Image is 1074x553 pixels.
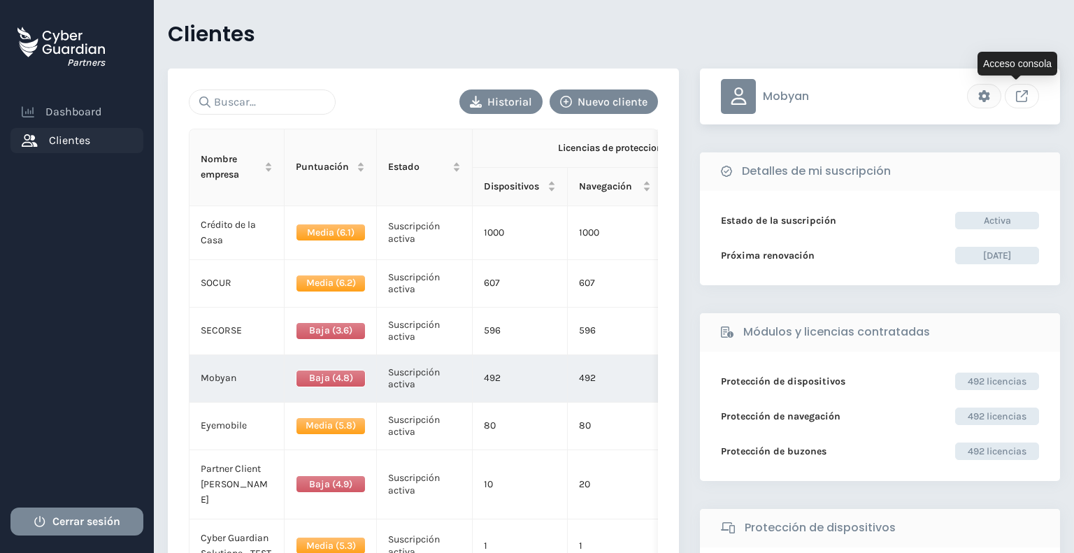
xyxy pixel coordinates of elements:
[67,57,105,69] h3: Partners
[568,450,663,519] td: 20
[721,409,840,424] b: Protección de navegación
[473,260,568,308] td: 607
[189,450,285,519] td: Partner Client [PERSON_NAME]
[721,213,836,228] b: Estado de la suscripción
[45,103,101,120] span: Dashboard
[168,21,1060,48] h3: Clientes
[560,94,647,110] div: Nuevo cliente
[296,159,354,175] span: Puntuación
[955,373,1039,390] span: 492 licencias
[955,212,1039,229] span: Activa
[296,224,366,241] span: Media (6.1)
[473,450,568,519] td: 10
[568,260,663,308] td: 607
[550,89,658,114] button: Nuevo cliente
[189,403,285,450] td: Eyemobile
[189,89,336,115] input: Buscar...
[296,322,366,340] span: Baja (3.6)
[388,319,460,343] p: Suscripción activa
[763,89,809,103] p: Mobyan
[470,94,532,110] div: Historial
[473,168,568,206] th: Dispositivos
[10,99,143,124] a: Dashboard
[296,475,366,493] span: Baja (4.9)
[568,206,663,260] td: 1000
[10,128,143,153] a: Clientes
[955,443,1039,460] span: 492 licencias
[52,513,120,530] span: Cerrar sesión
[568,308,663,355] td: 596
[388,220,460,245] p: Suscripción activa
[189,129,285,206] th: Nombre empresa
[579,179,640,194] span: Navegación
[388,366,460,391] p: Suscripción activa
[721,444,826,459] b: Protección de buzones
[17,17,105,71] a: Partners
[742,163,891,180] b: Detalles de mi suscripción
[568,403,663,450] td: 80
[473,355,568,403] td: 492
[1005,84,1039,108] a: Link to client console
[388,472,460,496] p: Suscripción activa
[568,168,663,206] th: Navegación
[10,508,143,536] button: Cerrar sesión
[388,159,449,175] span: Estado
[473,206,568,260] td: 1000
[189,260,285,308] td: SOCUR
[201,152,262,182] span: Nombre empresa
[189,308,285,355] td: SECORSE
[377,129,472,206] th: Estado
[473,129,759,168] th: Licencias de protecciones
[473,403,568,450] td: 80
[49,132,90,149] span: Clientes
[473,308,568,355] td: 596
[745,519,896,536] b: Protección de dispositivos
[459,89,543,114] button: Historial
[955,408,1039,425] span: 492 licencias
[743,324,930,340] b: Módulos y licencias contratadas
[721,374,845,389] b: Protección de dispositivos
[296,417,366,435] span: Media (5.8)
[978,52,1057,76] div: Acceso consola
[189,206,285,260] td: Crédito de la Casa
[285,129,377,206] th: Puntuación
[721,248,815,263] b: Próxima renovación
[484,179,545,194] span: Dispositivos
[388,414,460,438] p: Suscripción activa
[296,370,366,387] span: Baja (4.8)
[388,271,460,296] p: Suscripción activa
[189,355,285,403] td: Mobyan
[296,275,366,292] span: Media (6.2)
[568,355,663,403] td: 492
[955,247,1039,264] span: [DATE]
